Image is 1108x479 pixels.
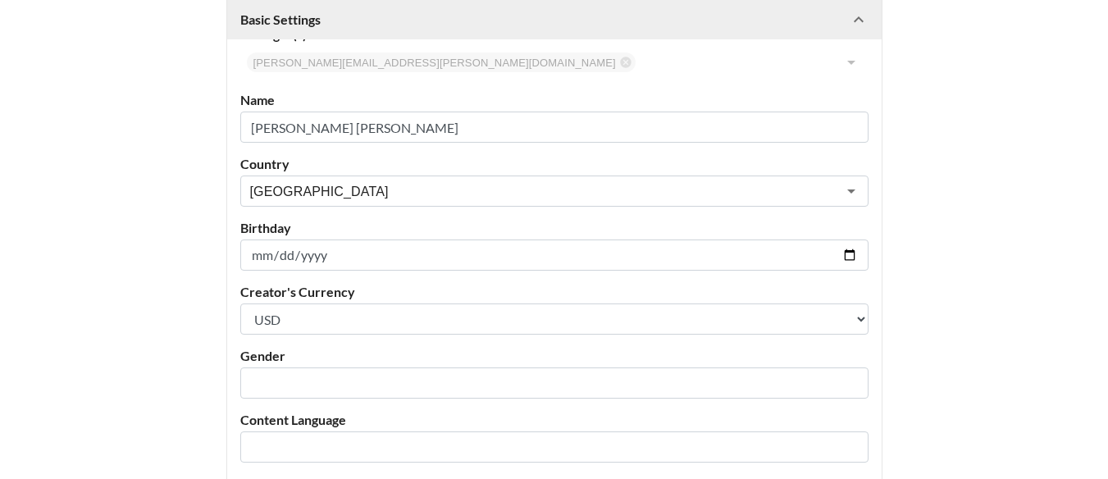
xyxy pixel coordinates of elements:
label: Gender [240,348,869,364]
button: Open [840,180,863,203]
label: Birthday [240,220,869,236]
label: Name [240,92,869,108]
label: Country [240,156,869,172]
label: Content Language [240,412,869,428]
label: Creator's Currency [240,284,869,300]
strong: Basic Settings [240,11,321,28]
